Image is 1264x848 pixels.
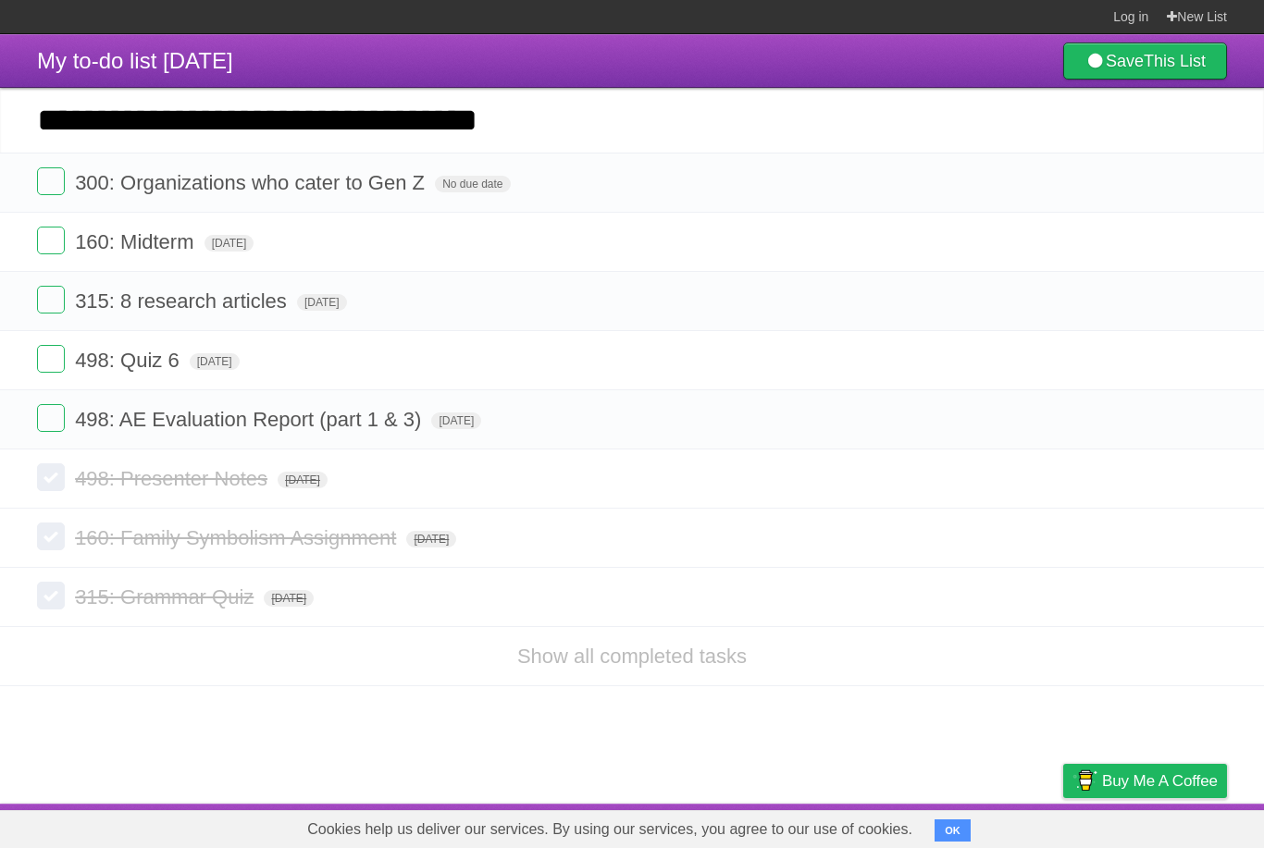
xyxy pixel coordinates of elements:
[1102,765,1218,797] span: Buy me a coffee
[75,467,272,490] span: 498: Presenter Notes
[289,811,931,848] span: Cookies help us deliver our services. By using our services, you agree to our use of cookies.
[435,176,510,192] span: No due date
[976,808,1017,843] a: Terms
[1072,765,1097,796] img: Buy me a coffee
[935,819,971,842] button: OK
[37,582,65,609] label: Done
[278,472,328,488] span: [DATE]
[1110,808,1227,843] a: Suggest a feature
[1144,52,1206,70] b: This List
[75,230,198,253] span: 160: Midterm
[1063,764,1227,798] a: Buy me a coffee
[297,294,347,311] span: [DATE]
[1039,808,1087,843] a: Privacy
[190,353,240,370] span: [DATE]
[75,171,429,194] span: 300: Organizations who cater to Gen Z
[406,531,456,547] span: [DATE]
[204,235,254,252] span: [DATE]
[75,289,291,313] span: 315: 8 research articles
[517,645,747,668] a: Show all completed tasks
[37,463,65,491] label: Done
[37,48,233,73] span: My to-do list [DATE]
[264,590,314,607] span: [DATE]
[75,408,426,431] span: 498: AE Evaluation Report (part 1 & 3)
[37,167,65,195] label: Done
[431,412,481,429] span: [DATE]
[817,808,856,843] a: About
[75,526,401,549] span: 160: Family Symbolism Assignment
[75,349,184,372] span: 498: Quiz 6
[1063,43,1227,80] a: SaveThis List
[878,808,953,843] a: Developers
[37,286,65,313] label: Done
[37,345,65,373] label: Done
[37,522,65,550] label: Done
[37,404,65,432] label: Done
[75,585,258,608] span: 315: Grammar Quiz
[37,227,65,254] label: Done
